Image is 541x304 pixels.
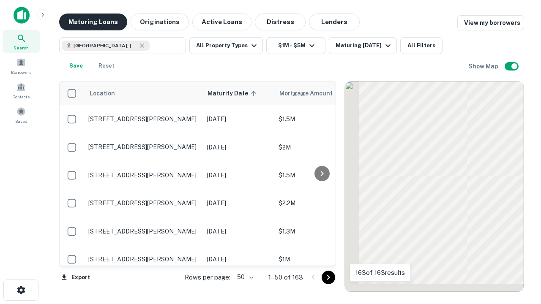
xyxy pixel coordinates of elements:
span: Search [14,44,29,51]
div: 0 0 [345,81,524,292]
p: [STREET_ADDRESS][PERSON_NAME] [88,255,198,263]
p: $2.2M [279,198,363,208]
img: capitalize-icon.png [14,7,30,24]
p: [DATE] [207,143,270,152]
th: Maturity Date [202,81,274,105]
span: Location [89,88,115,98]
p: [DATE] [207,255,270,264]
a: View my borrowers [457,15,524,30]
p: [DATE] [207,171,270,180]
span: Mortgage Amount [279,88,344,98]
p: 1–50 of 163 [268,272,303,282]
iframe: Chat Widget [499,236,541,277]
span: [GEOGRAPHIC_DATA], [GEOGRAPHIC_DATA], [GEOGRAPHIC_DATA] [74,42,137,49]
p: [DATE] [207,114,270,124]
p: $1.3M [279,227,363,236]
p: $1.5M [279,171,363,180]
p: $1M [279,255,363,264]
p: [STREET_ADDRESS][PERSON_NAME] [88,115,198,123]
button: Save your search to get updates of matches that match your search criteria. [63,57,90,74]
button: Maturing [DATE] [329,37,397,54]
p: Rows per page: [185,272,230,282]
p: [STREET_ADDRESS][PERSON_NAME] [88,228,198,235]
th: Mortgage Amount [274,81,367,105]
p: [DATE] [207,227,270,236]
a: Search [3,30,40,53]
p: $2M [279,143,363,152]
span: Saved [15,118,27,125]
button: All Property Types [189,37,263,54]
span: Borrowers [11,69,31,76]
button: Lenders [309,14,360,30]
button: Reset [93,57,120,74]
button: $1M - $5M [266,37,325,54]
div: Maturing [DATE] [336,41,393,51]
button: Originations [131,14,189,30]
h6: Show Map [468,62,500,71]
a: Saved [3,103,40,126]
a: Contacts [3,79,40,102]
p: 163 of 163 results [355,268,405,278]
div: 50 [234,271,255,283]
button: Distress [255,14,306,30]
p: [STREET_ADDRESS][PERSON_NAME] [88,143,198,151]
button: Go to next page [322,271,335,284]
button: Maturing Loans [59,14,127,30]
th: Location [84,81,202,105]
a: Borrowers [3,54,40,77]
button: All Filters [400,37,443,54]
p: [STREET_ADDRESS][PERSON_NAME] [88,171,198,179]
p: [STREET_ADDRESS][PERSON_NAME] [88,199,198,207]
span: Contacts [13,93,30,100]
button: Export [59,271,92,284]
button: Active Loans [192,14,251,30]
p: $1.5M [279,114,363,124]
span: Maturity Date [208,88,259,98]
p: [DATE] [207,198,270,208]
